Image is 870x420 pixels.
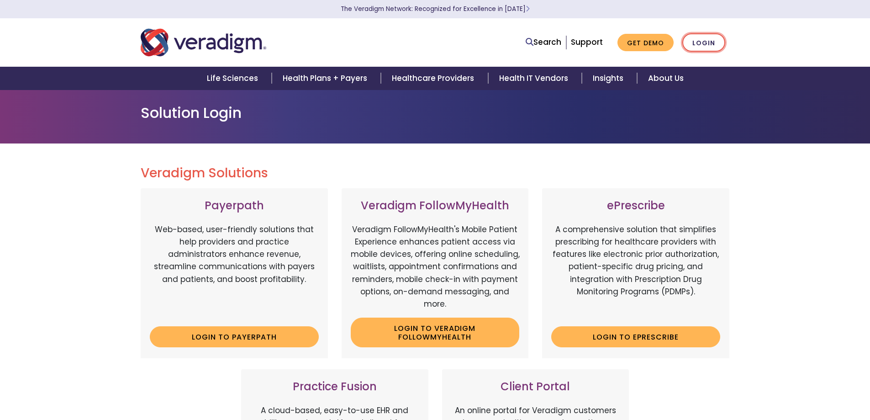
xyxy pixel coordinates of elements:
a: Support [571,37,603,48]
a: The Veradigm Network: Recognized for Excellence in [DATE]Learn More [341,5,530,13]
h3: Practice Fusion [250,380,419,393]
h1: Solution Login [141,104,730,122]
h3: ePrescribe [551,199,720,213]
h3: Payerpath [150,199,319,213]
h3: Client Portal [451,380,620,393]
h3: Veradigm FollowMyHealth [351,199,520,213]
h2: Veradigm Solutions [141,165,730,181]
a: About Us [637,67,695,90]
a: Login to Veradigm FollowMyHealth [351,318,520,347]
a: Login to ePrescribe [551,326,720,347]
a: Get Demo [617,34,674,52]
span: Learn More [526,5,530,13]
a: Health Plans + Payers [272,67,381,90]
a: Health IT Vendors [488,67,582,90]
a: Life Sciences [196,67,272,90]
img: Veradigm logo [141,27,266,58]
a: Login to Payerpath [150,326,319,347]
p: Veradigm FollowMyHealth's Mobile Patient Experience enhances patient access via mobile devices, o... [351,223,520,310]
p: Web-based, user-friendly solutions that help providers and practice administrators enhance revenu... [150,223,319,319]
p: A comprehensive solution that simplifies prescribing for healthcare providers with features like ... [551,223,720,319]
a: Healthcare Providers [381,67,488,90]
a: Insights [582,67,637,90]
a: Login [682,33,725,52]
a: Search [526,36,561,48]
